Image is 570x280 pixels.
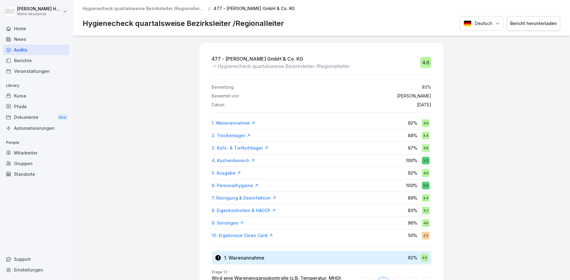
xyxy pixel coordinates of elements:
p: 92 % [408,254,417,261]
p: Hygienecheck quartalsweise Bezirksleiter /Regionalleiter [83,18,284,29]
h3: 1. Warenannahme [224,254,264,261]
div: 5.0 [422,157,429,164]
p: 97 % [408,145,417,151]
div: Bericht herunterladen [510,20,557,27]
p: Bewertet von: [212,94,240,99]
div: Support [3,254,70,264]
p: People [3,138,70,147]
a: Berichte [3,55,70,66]
div: Dokumente [3,112,70,123]
p: 100 % [406,182,417,189]
a: 10. Ergebnisse Clean Card [212,232,273,239]
p: Hygienecheck quartalsweise Bezirksleiter /Regionalleiter [218,62,350,70]
div: 4.6 [422,169,429,177]
a: Home [3,23,70,34]
p: 93 % [422,85,431,90]
a: News [3,34,70,44]
div: 4.8 [422,219,429,227]
a: Audits [3,44,70,55]
p: Menü Akademie [17,12,62,16]
a: Pfade [3,101,70,112]
div: 4.6 [422,119,429,127]
p: 92 % [408,170,417,176]
a: 3. Kühl- & Tiefkühllager [212,145,268,151]
a: Automatisierungen [3,123,70,133]
a: 6. Personalhygiene [212,183,259,189]
a: 7. Reinigung & Desinfektion [212,195,276,201]
a: Standorte [3,169,70,179]
a: Hygienecheck quartalsweise Bezirksleiter /Regionalleiter [83,6,205,11]
div: 4.4 [422,194,429,202]
button: Language [460,16,504,31]
div: 4.8 [422,144,429,152]
p: 100 % [406,157,417,164]
a: Kurse [3,90,70,101]
p: [DATE] [417,102,431,108]
div: 4.4 [422,132,429,139]
a: 9. Sonstiges [212,220,244,226]
p: 92 % [408,120,417,126]
div: 5.0 [422,182,429,189]
a: Einstellungen [3,264,70,275]
p: Datum: [212,102,225,108]
p: [PERSON_NAME] [397,94,431,99]
a: 1. Warenannahme [212,120,255,126]
p: Bewertung: [212,85,235,90]
p: 89 % [408,195,417,201]
p: Deutsch [475,20,492,27]
div: 2.5 [422,232,429,239]
img: Deutsch [464,20,471,27]
a: 5. Ausgabe [212,170,241,176]
a: Gruppen [3,158,70,169]
p: 88 % [408,132,417,139]
a: DokumenteNew [3,112,70,123]
p: 477 - [PERSON_NAME] GmbH & Co. KG [212,55,350,62]
p: 477 - [PERSON_NAME] GmbH & Co. KG [213,6,295,11]
a: Veranstaltungen [3,66,70,76]
a: 2. Trockenlager [212,133,251,139]
p: 50 % [408,232,417,239]
p: Frage 1.1 [212,269,431,275]
div: 4.2 [422,207,429,214]
div: 1 [215,255,221,261]
p: / [208,6,210,11]
a: 4. Küchenbereich [212,158,255,164]
p: 83 % [408,207,417,214]
a: Mitarbeiter [3,147,70,158]
div: New [57,114,68,121]
a: 8. Eigenkontrollen & HACCP [212,207,276,214]
div: 4.6 [421,254,428,261]
p: [PERSON_NAME] Hemken [17,6,62,12]
div: 4.6 [420,57,431,68]
p: 96 % [408,220,417,226]
p: Library [3,81,70,90]
button: Bericht herunterladen [507,16,560,31]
